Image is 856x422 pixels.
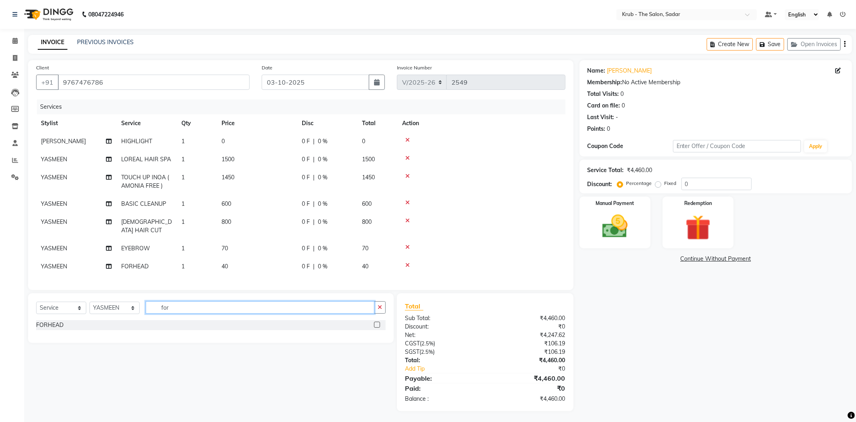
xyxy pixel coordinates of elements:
[362,156,375,163] span: 1500
[313,262,315,271] span: |
[677,212,719,243] img: _gift.svg
[37,99,571,114] div: Services
[222,156,234,163] span: 1500
[318,244,327,253] span: 0 %
[38,35,67,50] a: INVOICE
[313,137,315,146] span: |
[121,245,150,252] span: EYEBROW
[500,365,571,373] div: ₹0
[313,173,315,182] span: |
[146,301,374,314] input: Search or Scan
[756,38,784,51] button: Save
[485,383,571,393] div: ₹0
[58,75,250,90] input: Search by Name/Mobile/Email/Code
[41,156,67,163] span: YASMEEN
[41,263,67,270] span: YASMEEN
[302,200,310,208] span: 0 F
[581,255,850,263] a: Continue Without Payment
[362,263,368,270] span: 40
[181,263,185,270] span: 1
[588,90,619,98] div: Total Visits:
[121,138,152,145] span: HIGHLIGHT
[302,244,310,253] span: 0 F
[302,262,310,271] span: 0 F
[302,218,310,226] span: 0 F
[41,138,86,145] span: [PERSON_NAME]
[313,155,315,164] span: |
[399,331,485,339] div: Net:
[121,263,148,270] span: FORHEAD
[804,140,827,152] button: Apply
[121,218,172,234] span: [DEMOGRAPHIC_DATA] HAIR CUT
[399,373,485,383] div: Payable:
[588,78,844,87] div: No Active Membership
[627,166,653,174] div: ₹4,460.00
[116,114,177,132] th: Service
[594,212,636,241] img: _cash.svg
[181,200,185,207] span: 1
[88,3,124,26] b: 08047224946
[485,373,571,383] div: ₹4,460.00
[362,245,368,252] span: 70
[177,114,217,132] th: Qty
[362,200,372,207] span: 600
[318,155,327,164] span: 0 %
[588,113,614,122] div: Last Visit:
[616,113,618,122] div: -
[399,383,485,393] div: Paid:
[181,174,185,181] span: 1
[485,348,571,356] div: ₹106.19
[485,356,571,365] div: ₹4,460.00
[36,321,63,329] div: FORHEAD
[222,138,225,145] span: 0
[665,180,677,187] label: Fixed
[318,200,327,208] span: 0 %
[588,166,624,174] div: Service Total:
[313,244,315,253] span: |
[622,101,625,110] div: 0
[399,339,485,348] div: ( )
[362,218,372,225] span: 800
[485,323,571,331] div: ₹0
[405,348,419,355] span: SGST
[607,67,652,75] a: [PERSON_NAME]
[588,67,606,75] div: Name:
[362,138,365,145] span: 0
[607,125,610,133] div: 0
[36,75,59,90] button: +91
[41,200,67,207] span: YASMEEN
[222,218,231,225] span: 800
[222,245,228,252] span: 70
[181,156,185,163] span: 1
[318,173,327,182] span: 0 %
[36,114,116,132] th: Stylist
[121,174,169,189] span: TOUCH UP INOA ( AMONIA FREE )
[399,395,485,403] div: Balance :
[787,38,841,51] button: Open Invoices
[20,3,75,26] img: logo
[485,339,571,348] div: ₹106.19
[399,323,485,331] div: Discount:
[302,137,310,146] span: 0 F
[621,90,624,98] div: 0
[36,64,49,71] label: Client
[121,200,166,207] span: BASIC CLEANUP
[217,114,297,132] th: Price
[318,262,327,271] span: 0 %
[41,174,67,181] span: YASMEEN
[421,340,433,347] span: 2.5%
[313,200,315,208] span: |
[313,218,315,226] span: |
[399,348,485,356] div: ( )
[684,200,712,207] label: Redemption
[626,180,652,187] label: Percentage
[41,218,67,225] span: YASMEEN
[318,137,327,146] span: 0 %
[485,331,571,339] div: ₹4,247.62
[588,142,673,150] div: Coupon Code
[181,138,185,145] span: 1
[397,64,432,71] label: Invoice Number
[707,38,753,51] button: Create New
[399,356,485,365] div: Total:
[318,218,327,226] span: 0 %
